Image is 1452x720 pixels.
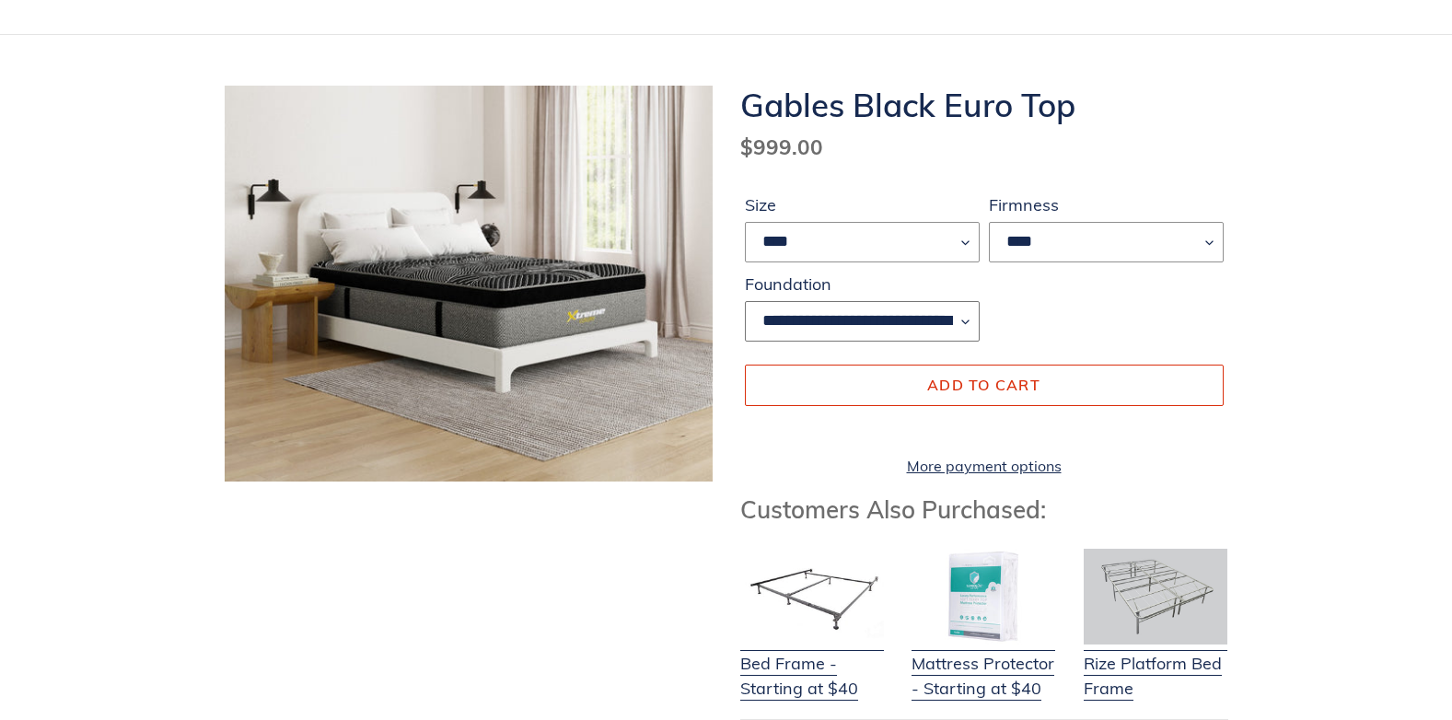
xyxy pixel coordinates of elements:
[912,549,1055,645] img: Mattress Protector
[740,495,1228,524] h3: Customers Also Purchased:
[740,86,1228,124] h1: Gables Black Euro Top
[745,365,1224,405] button: Add to cart
[745,192,980,217] label: Size
[989,192,1224,217] label: Firmness
[927,376,1040,394] span: Add to cart
[912,628,1055,701] a: Mattress Protector - Starting at $40
[745,272,980,296] label: Foundation
[740,549,884,645] img: Bed Frame
[1084,628,1227,701] a: Rize Platform Bed Frame
[740,628,884,701] a: Bed Frame - Starting at $40
[740,134,823,160] span: $999.00
[745,455,1224,477] a: More payment options
[1084,549,1227,645] img: Adjustable Base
